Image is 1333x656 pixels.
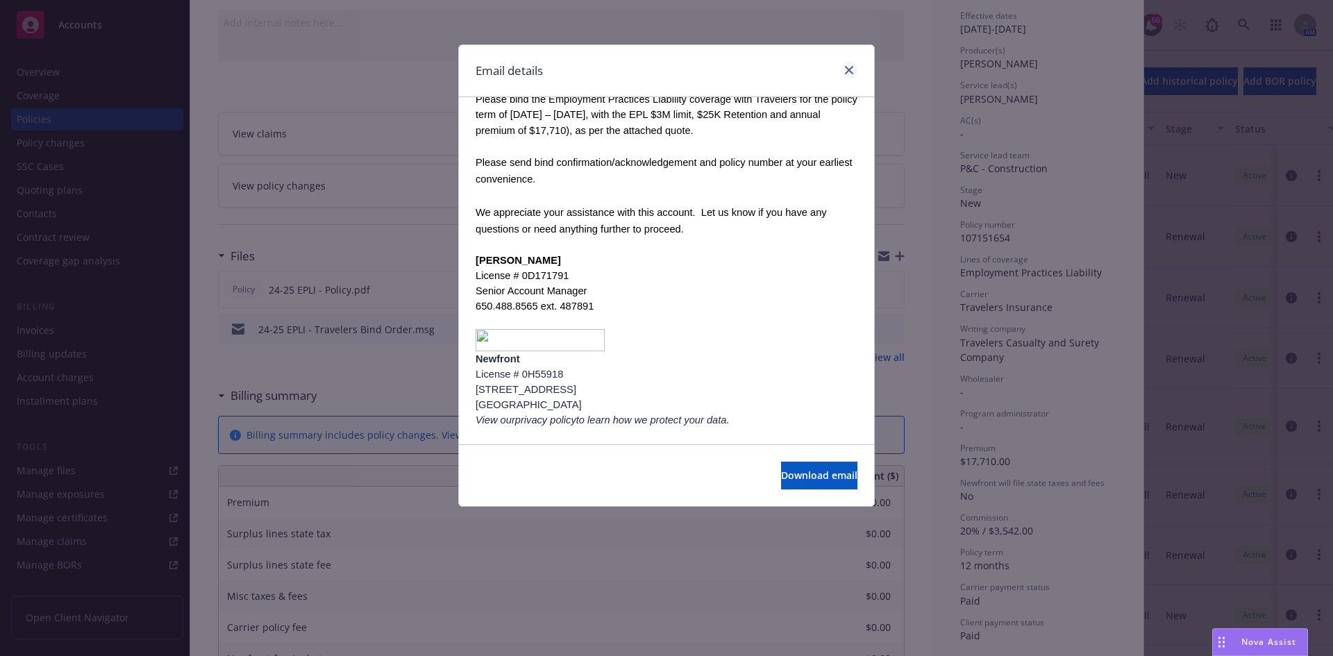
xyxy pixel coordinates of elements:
img: image008.png@01DB05F0.15BC6640 [476,329,605,351]
button: Nova Assist [1212,628,1308,656]
div: Drag to move [1213,629,1230,655]
span: 650.488.8565 ext. 487891 [476,301,594,312]
span: License # 0D171791 [476,270,569,281]
span: Nova Assist [1241,636,1296,648]
span: Newfront [476,353,520,364]
span: Senior Account Manager [476,285,587,296]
